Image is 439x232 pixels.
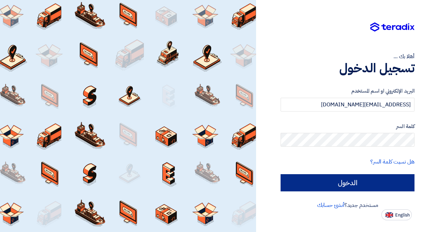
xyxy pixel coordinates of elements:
input: أدخل بريد العمل الإلكتروني او اسم المستخدم الخاص بك ... [281,98,414,112]
input: الدخول [281,174,414,191]
a: هل نسيت كلمة السر؟ [370,158,414,166]
span: English [395,213,410,218]
img: Teradix logo [370,22,414,32]
div: مستخدم جديد؟ [281,201,414,209]
button: English [381,209,412,220]
label: البريد الإلكتروني او اسم المستخدم [281,87,414,95]
a: أنشئ حسابك [317,201,344,209]
div: أهلا بك ... [281,52,414,61]
h1: تسجيل الدخول [281,61,414,76]
label: كلمة السر [281,123,414,130]
img: en-US.png [386,212,393,218]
